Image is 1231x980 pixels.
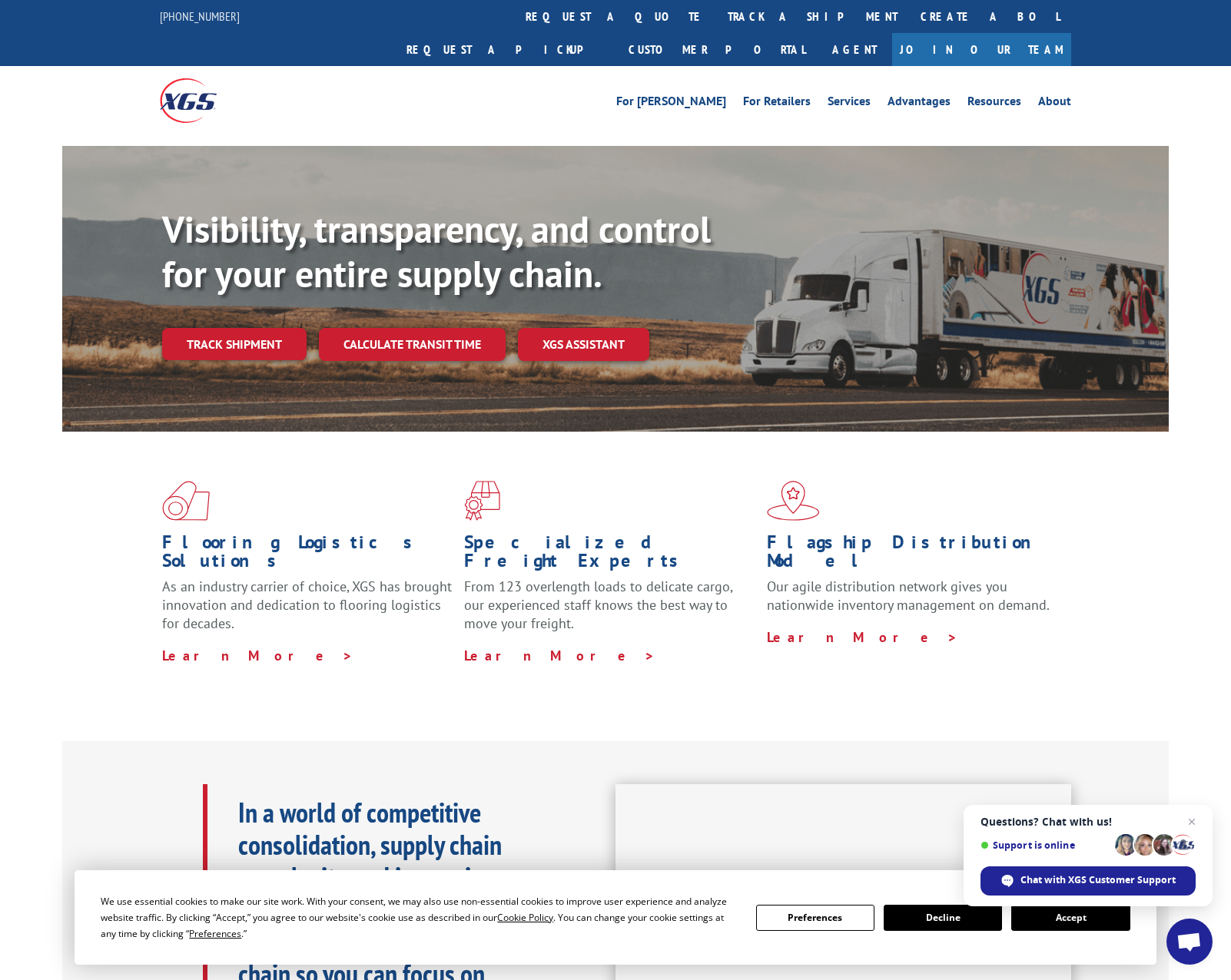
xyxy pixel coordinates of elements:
[767,533,1057,578] h1: Flagship Distribution Model
[1011,905,1130,931] button: Accept
[395,33,617,66] a: Request a pickup
[828,95,871,112] a: Services
[162,328,307,360] a: Track shipment
[743,95,811,112] a: For Retailers
[1020,873,1176,887] span: Chat with XGS Customer Support
[162,481,210,521] img: xgs-icon-total-supply-chain-intelligence-red
[767,481,820,521] img: xgs-icon-flagship-distribution-model-red
[888,95,951,112] a: Advantages
[497,911,553,924] span: Cookie Policy
[160,8,240,24] a: [PHONE_NUMBER]
[101,893,737,942] div: We use essential cookies to make our site work. With your consent, we may also use non-essential ...
[756,905,874,931] button: Preferences
[767,628,958,646] a: Learn More >
[464,533,755,578] h1: Specialized Freight Experts
[980,866,1196,896] span: Chat with XGS Customer Support
[884,905,1002,931] button: Decline
[162,578,452,632] span: As an industry carrier of choice, XGS has brought innovation and dedication to flooring logistics...
[1166,919,1213,965] a: Open chat
[189,927,241,940] span: Preferences
[75,870,1156,965] div: Cookie Consent Prompt
[464,481,500,521] img: xgs-icon-focused-on-flooring-red
[817,33,892,66] a: Agent
[319,328,506,361] a: Calculate transit time
[464,647,655,664] a: Learn More >
[616,95,726,112] a: For [PERSON_NAME]
[518,328,649,361] a: XGS ASSISTANT
[980,839,1110,851] span: Support is online
[617,33,817,66] a: Customer Portal
[967,95,1021,112] a: Resources
[162,205,711,297] b: Visibility, transparency, and control for your entire supply chain.
[980,816,1196,828] span: Questions? Chat with us!
[162,533,453,578] h1: Flooring Logistics Solutions
[162,647,353,664] a: Learn More >
[767,578,1050,614] span: Our agile distribution network gives you nationwide inventory management on demand.
[892,33,1071,66] a: Join Our Team
[1038,95,1071,112] a: About
[464,578,755,646] p: From 123 overlength loads to delicate cargo, our experienced staff knows the best way to move you...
